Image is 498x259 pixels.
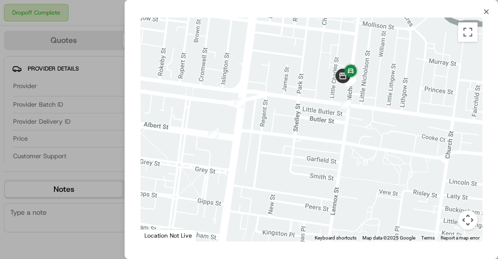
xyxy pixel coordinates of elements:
button: Keyboard shortcuts [315,235,356,241]
a: Terms [421,235,435,240]
div: 17 [208,128,219,138]
div: 23 [345,76,356,87]
div: 19 [340,98,351,109]
a: Report a map error [441,235,480,240]
span: Map data ©2025 Google [362,235,415,240]
a: Open this area in Google Maps (opens a new window) [143,229,175,241]
div: Location Not Live [141,229,196,241]
div: 18 [234,97,245,108]
button: Map camera controls [458,210,478,230]
button: Toggle fullscreen view [458,22,478,42]
img: Google [143,229,175,241]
